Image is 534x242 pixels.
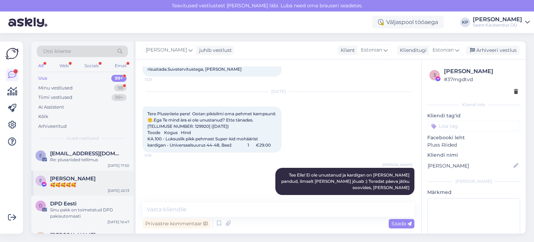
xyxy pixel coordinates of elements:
div: Saare Kaubandus OÜ [473,22,522,28]
div: Email [113,61,128,70]
span: e [39,153,42,158]
div: Klienditugi [397,47,427,54]
input: Lisa tag [427,121,520,131]
span: 3 [434,72,436,78]
a: [PERSON_NAME]Saare Kaubandus OÜ [473,17,530,28]
span: ellekasemets@hot.ee [50,150,122,157]
div: [PERSON_NAME] [444,67,518,76]
div: juhib vestlust [196,47,232,54]
span: Tere Plussriiete pere! Ootan pikisilmi oma pehmet kampsunit🙂.Ega Te mind ära ei ole unustanud? Et... [147,111,276,148]
div: 99+ [111,75,127,82]
div: 🥰🥰🥰🥰🥰 [50,182,129,188]
span: Tee Elle! Ei ole unustanud ja kardigan on [PERSON_NAME] pandud, ilmselt [PERSON_NAME] jõuab :) To... [281,172,411,190]
span: 13:31 [145,77,171,82]
p: Pluss Riided [427,141,520,149]
span: Karine Lepik [50,232,96,238]
div: Arhiveeri vestlus [466,46,519,55]
span: DPD Eesti [50,201,76,207]
p: Facebooki leht [427,134,520,141]
p: Kliendi nimi [427,151,520,159]
span: [PERSON_NAME] [146,46,187,54]
div: Sinu pakk on toimetatud DPD pakiautomaati [50,207,129,219]
div: Minu vestlused [38,85,73,92]
span: 0:19 [145,153,171,158]
div: All [37,61,45,70]
span: Estonian [432,46,454,54]
span: 9:16 [386,195,412,201]
div: KP [460,17,470,27]
div: [PERSON_NAME] [473,17,522,22]
div: Web [58,61,70,70]
div: [DATE] 10:47 [107,219,129,225]
span: D [39,203,42,208]
span: [PERSON_NAME] [382,162,412,167]
span: Otsi kliente [43,48,71,55]
input: Lisa nimi [428,162,512,170]
span: E [39,178,42,183]
div: Re: plussriided tellimus [50,157,129,163]
div: Kõik [38,113,48,120]
div: [DATE] 20:13 [108,188,129,193]
div: 99+ [112,94,127,101]
div: [DATE] [143,88,414,95]
span: Uued vestlused [66,135,99,141]
div: [PERSON_NAME] [427,178,520,185]
div: Socials [83,61,100,70]
img: Askly Logo [6,47,19,60]
div: Klient [338,47,355,54]
div: Kliendi info [427,102,520,108]
span: Saada [391,220,412,227]
div: Väljaspool tööaega [372,16,444,29]
div: Uus [38,75,47,82]
div: Privaatne kommentaar [143,219,210,228]
div: 98 [114,85,127,92]
div: Tiimi vestlused [38,94,72,101]
span: Eve Veerva [50,175,96,182]
p: Märkmed [427,189,520,196]
span: Estonian [361,46,382,54]
p: Kliendi tag'id [427,112,520,119]
div: Arhiveeritud [38,123,67,130]
div: AI Assistent [38,104,64,111]
div: [DATE] 17:50 [108,163,129,168]
div: # 37mgdtvd [444,76,518,83]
